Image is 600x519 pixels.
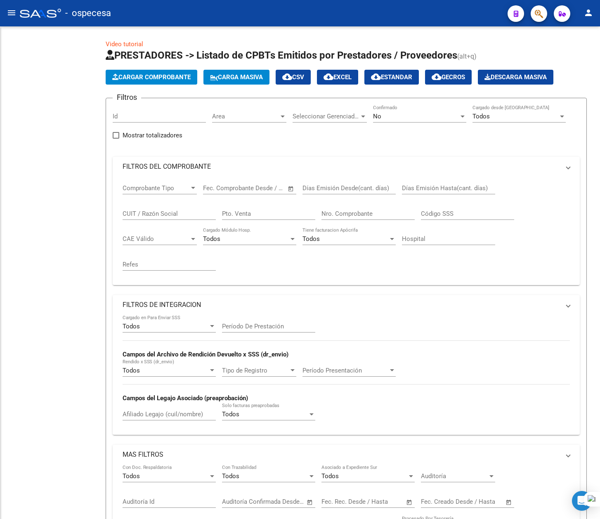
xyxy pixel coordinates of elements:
[123,450,560,459] mat-panel-title: MAS FILTROS
[65,4,111,22] span: - ospecesa
[113,315,580,435] div: FILTROS DE INTEGRACION
[276,70,311,85] button: CSV
[123,367,140,374] span: Todos
[583,8,593,18] mat-icon: person
[362,498,402,505] input: Fecha fin
[123,300,560,309] mat-panel-title: FILTROS DE INTEGRACION
[210,73,263,81] span: Carga Masiva
[432,73,465,81] span: Gecros
[282,72,292,82] mat-icon: cloud_download
[282,73,304,81] span: CSV
[113,295,580,315] mat-expansion-panel-header: FILTROS DE INTEGRACION
[462,498,502,505] input: Fecha fin
[123,235,189,243] span: CAE Válido
[123,472,140,480] span: Todos
[302,235,320,243] span: Todos
[484,73,547,81] span: Descarga Masiva
[421,472,488,480] span: Auditoría
[123,184,189,192] span: Comprobante Tipo
[425,70,472,85] button: Gecros
[321,498,355,505] input: Fecha inicio
[432,72,442,82] mat-icon: cloud_download
[472,113,490,120] span: Todos
[286,184,296,193] button: Open calendar
[371,72,381,82] mat-icon: cloud_download
[305,498,315,507] button: Open calendar
[106,40,143,48] a: Video tutorial
[364,70,419,85] button: Estandar
[106,70,197,85] button: Cargar Comprobante
[123,351,288,358] strong: Campos del Archivo de Rendición Devuelto x SSS (dr_envio)
[123,323,140,330] span: Todos
[212,113,279,120] span: Area
[7,8,17,18] mat-icon: menu
[203,235,220,243] span: Todos
[317,70,358,85] button: EXCEL
[324,73,352,81] span: EXCEL
[222,410,239,418] span: Todos
[113,157,580,177] mat-expansion-panel-header: FILTROS DEL COMPROBANTE
[113,177,580,285] div: FILTROS DEL COMPROBANTE
[123,162,560,171] mat-panel-title: FILTROS DEL COMPROBANTE
[113,445,580,465] mat-expansion-panel-header: MAS FILTROS
[293,113,359,120] span: Seleccionar Gerenciador
[113,92,141,103] h3: Filtros
[302,367,388,374] span: Período Presentación
[203,184,236,192] input: Fecha inicio
[457,52,477,60] span: (alt+q)
[371,73,412,81] span: Estandar
[244,184,284,192] input: Fecha fin
[222,472,239,480] span: Todos
[421,498,454,505] input: Fecha inicio
[478,70,553,85] app-download-masive: Descarga masiva de comprobantes (adjuntos)
[321,472,339,480] span: Todos
[405,498,414,507] button: Open calendar
[222,367,289,374] span: Tipo de Registro
[572,491,592,511] div: Open Intercom Messenger
[123,130,182,140] span: Mostrar totalizadores
[324,72,333,82] mat-icon: cloud_download
[478,70,553,85] button: Descarga Masiva
[504,498,514,507] button: Open calendar
[203,70,269,85] button: Carga Masiva
[222,498,255,505] input: Fecha inicio
[263,498,303,505] input: Fecha fin
[106,50,457,61] span: PRESTADORES -> Listado de CPBTs Emitidos por Prestadores / Proveedores
[112,73,191,81] span: Cargar Comprobante
[123,394,248,402] strong: Campos del Legajo Asociado (preaprobación)
[373,113,381,120] span: No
